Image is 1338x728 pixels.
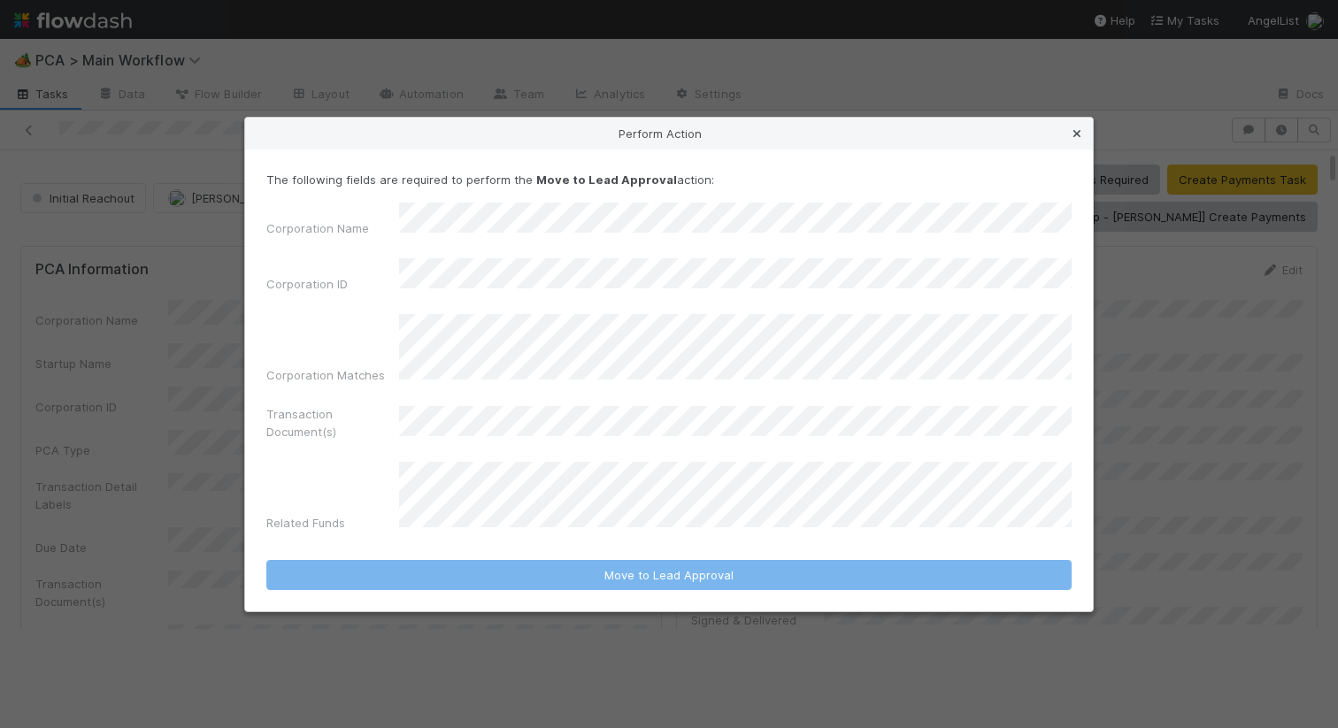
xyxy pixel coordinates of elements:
strong: Move to Lead Approval [536,172,677,187]
div: Perform Action [245,118,1093,149]
p: The following fields are required to perform the action: [266,171,1072,188]
label: Corporation ID [266,275,348,293]
button: Move to Lead Approval [266,560,1072,590]
label: Transaction Document(s) [266,405,399,441]
label: Corporation Matches [266,366,385,384]
label: Related Funds [266,514,345,532]
label: Corporation Name [266,219,369,237]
